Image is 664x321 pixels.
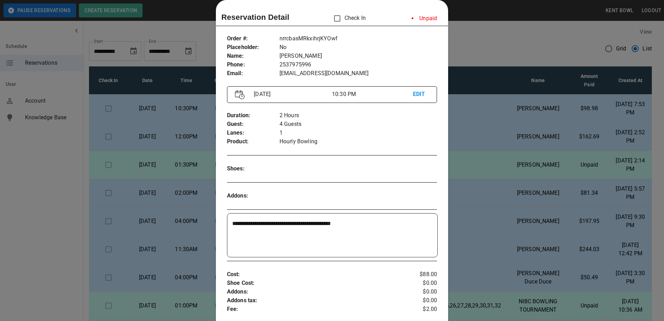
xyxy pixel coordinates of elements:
p: 10:30 PM [332,90,413,98]
p: Addons : [227,192,280,200]
p: Cost : [227,270,402,279]
p: Shoes : [227,164,280,173]
p: 4 Guests [280,120,437,129]
p: Shoe Cost : [227,279,402,288]
img: Vector [235,90,245,99]
p: No [280,43,437,52]
p: Addons : [227,288,402,296]
p: Reservation Detail [221,11,290,23]
p: [EMAIL_ADDRESS][DOMAIN_NAME] [280,69,437,78]
p: $0.00 [402,288,437,296]
p: $0.00 [402,279,437,288]
p: Email : [227,69,280,78]
p: 1 [280,129,437,137]
p: Check In [330,11,366,26]
p: $0.00 [402,296,437,305]
p: $2.00 [402,305,437,314]
p: Addons tax : [227,296,402,305]
p: nrrcbasMRkxihrjKYOwf [280,34,437,43]
p: EDIT [413,90,429,99]
p: Phone : [227,61,280,69]
p: [PERSON_NAME] [280,52,437,61]
p: Lanes : [227,129,280,137]
p: Fee : [227,305,402,314]
p: Hourly Bowling [280,137,437,146]
p: Order # : [227,34,280,43]
p: 2 Hours [280,111,437,120]
p: 2537975996 [280,61,437,69]
p: $88.00 [402,270,437,279]
p: Duration : [227,111,280,120]
p: Product : [227,137,280,146]
p: [DATE] [251,90,332,98]
p: Placeholder : [227,43,280,52]
p: Name : [227,52,280,61]
p: Guest : [227,120,280,129]
li: Unpaid [406,11,443,25]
